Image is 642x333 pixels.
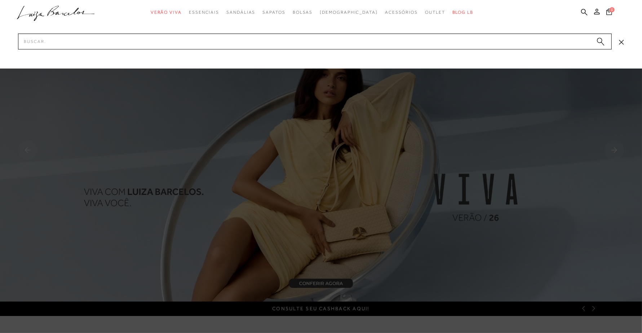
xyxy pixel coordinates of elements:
span: Essenciais [189,10,219,15]
span: Sapatos [262,10,285,15]
span: 0 [610,7,615,12]
span: BLOG LB [452,10,473,15]
a: categoryNavScreenReaderText [385,6,418,19]
a: categoryNavScreenReaderText [151,6,182,19]
a: BLOG LB [452,6,473,19]
a: categoryNavScreenReaderText [293,6,313,19]
button: 0 [604,8,614,18]
span: Bolsas [293,10,313,15]
span: Acessórios [385,10,418,15]
a: noSubCategoriesText [320,6,378,19]
span: Verão Viva [151,10,182,15]
input: Buscar. [18,34,612,49]
span: Outlet [425,10,445,15]
a: categoryNavScreenReaderText [226,6,255,19]
a: categoryNavScreenReaderText [189,6,219,19]
span: Sandálias [226,10,255,15]
a: categoryNavScreenReaderText [262,6,285,19]
span: [DEMOGRAPHIC_DATA] [320,10,378,15]
a: categoryNavScreenReaderText [425,6,445,19]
